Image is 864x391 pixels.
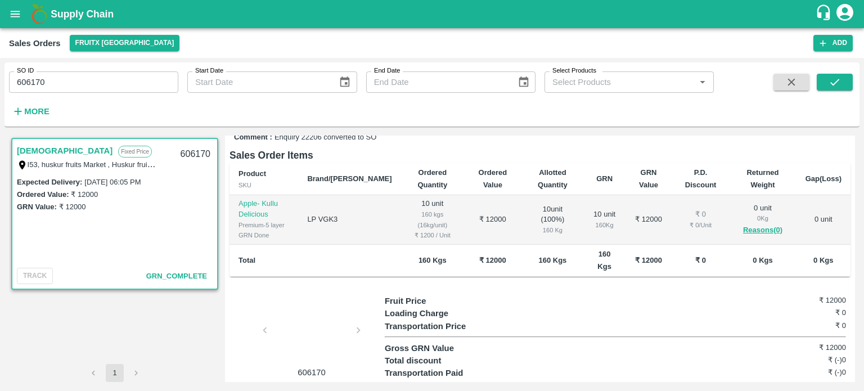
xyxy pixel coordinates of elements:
b: Supply Chain [51,8,114,20]
div: 606170 [174,141,217,168]
div: 10 unit ( 100 %) [530,204,575,236]
a: [DEMOGRAPHIC_DATA] [17,143,112,158]
h6: ₹ (-)0 [769,354,846,366]
button: Choose date [513,71,534,93]
b: 0 Kgs [813,256,833,264]
td: 0 unit [796,195,850,244]
b: ₹ 0 [695,256,706,264]
p: Fruit Price [385,295,500,307]
b: Allotted Quantity [538,168,568,189]
b: Brand/[PERSON_NAME] [307,174,391,183]
b: P.D. Discount [685,168,717,189]
input: Enter SO ID [9,71,178,93]
span: GRN_Complete [146,272,207,280]
button: page 1 [106,364,124,382]
img: logo [28,3,51,25]
td: LP VGK3 [298,195,400,244]
div: 10 unit [593,209,616,230]
span: Enquiry 22206 converted to SO [274,132,376,143]
h6: Sales Order Items [229,147,850,163]
td: 10 unit [401,195,464,244]
p: Total discount [385,354,500,367]
label: SO ID [17,66,34,75]
b: Gap(Loss) [805,174,841,183]
label: I53, huskur fruits Market , Huskur fruits Market , [GEOGRAPHIC_DATA], [GEOGRAPHIC_DATA] ([GEOGRAP... [28,160,603,169]
button: Select DC [70,35,180,51]
label: Ordered Value: [17,190,69,199]
label: Expected Delivery : [17,178,82,186]
b: GRN Value [639,168,658,189]
b: Ordered Value [479,168,507,189]
label: GRN Value: [17,203,57,211]
button: Reasons(0) [738,224,787,237]
button: open drawer [2,1,28,27]
button: More [9,102,52,121]
button: Add [813,35,853,51]
p: Apple- Kullu Delicious [238,199,289,219]
div: SKU [238,180,289,190]
div: account of current user [835,2,855,26]
h6: ₹ 0 [769,307,846,318]
b: ₹ 12000 [479,256,506,264]
p: 606170 [269,366,354,379]
label: [DATE] 06:05 PM [84,178,141,186]
p: Transportation Price [385,320,500,332]
label: ₹ 12000 [71,190,98,199]
b: Total [238,256,255,264]
h6: ₹ 12000 [769,295,846,306]
p: Fixed Price [118,146,152,158]
b: ₹ 12000 [635,256,662,264]
label: Comment : [234,132,272,143]
h6: ₹ (-)0 [769,367,846,378]
b: 0 Kgs [753,256,772,264]
div: GRN Done [238,230,289,240]
td: ₹ 12000 [464,195,521,244]
p: Loading Charge [385,307,500,320]
p: Gross GRN Value [385,342,500,354]
a: Supply Chain [51,6,815,22]
button: Choose date [334,71,355,93]
nav: pagination navigation [83,364,147,382]
div: ₹ 0 [681,209,721,220]
b: Ordered Quantity [417,168,447,189]
p: Transportation Paid [385,367,500,379]
label: Select Products [552,66,596,75]
td: ₹ 12000 [625,195,672,244]
input: Select Products [548,75,692,89]
div: ₹ 0 / Unit [681,220,721,230]
b: 160 Kgs [597,250,611,271]
input: Start Date [187,71,330,93]
div: 160 Kg [530,225,575,235]
label: ₹ 12000 [59,203,86,211]
div: Premium-5 layer [238,220,289,230]
h6: ₹ 12000 [769,342,846,353]
div: customer-support [815,4,835,24]
input: End Date [366,71,508,93]
h6: ₹ 0 [769,320,846,331]
button: Open [695,75,710,89]
div: ₹ 1200 / Unit [410,230,455,240]
div: Sales Orders [9,36,61,51]
strong: More [24,107,49,116]
div: 160 Kg [593,220,616,230]
b: Product [238,169,266,178]
b: GRN [596,174,613,183]
b: Returned Weight [746,168,778,189]
b: 160 Kgs [538,256,566,264]
b: 160 Kgs [418,256,447,264]
div: 0 unit [738,203,787,237]
div: 0 Kg [738,213,787,223]
label: Start Date [195,66,223,75]
div: 160 kgs (16kg/unit) [410,209,455,230]
label: End Date [374,66,400,75]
